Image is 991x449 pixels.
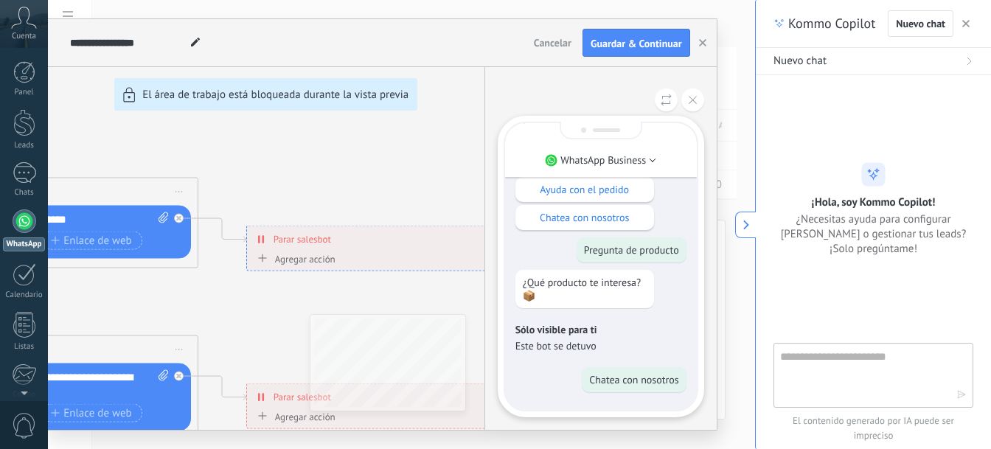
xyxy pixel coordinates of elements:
[3,141,46,150] div: Leads
[3,342,46,352] div: Listas
[756,48,991,75] button: Nuevo chat
[773,414,973,443] span: El contenido generado por IA puede ser impreciso
[583,29,690,57] button: Guardar & Continuar
[523,183,647,196] p: Ayuda con el pedido
[534,36,571,49] span: Cancelar
[523,211,647,224] p: Chatea con nosotros
[812,195,936,209] h2: ¡Hola, soy Kommo Copilot!
[523,276,647,302] p: ¿Qué producto te interesa? 📦
[773,54,827,69] span: Nuevo chat
[591,38,682,49] span: Guardar & Continuar
[888,10,953,37] button: Nuevo chat
[12,32,36,41] span: Cuenta
[788,15,875,32] span: Kommo Copilot
[3,237,45,251] div: WhatsApp
[589,373,678,386] p: Chatea con nosotros
[528,32,577,54] button: Cancelar
[3,290,46,300] div: Calendario
[773,212,973,256] span: ¿Necesitas ayuda para configurar [PERSON_NAME] o gestionar tus leads? ¡Solo pregúntame!
[515,323,686,336] p: Sólo visible para ti
[3,88,46,97] div: Panel
[560,153,646,167] p: WhatsApp Business
[515,339,686,352] p: Este bot se detuvo
[3,188,46,198] div: Chats
[896,18,945,29] span: Nuevo chat
[584,243,679,257] p: Pregunta de producto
